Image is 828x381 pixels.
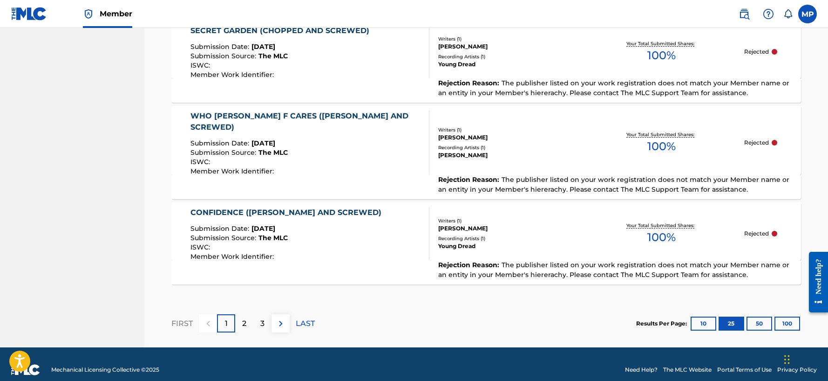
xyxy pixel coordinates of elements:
p: LAST [296,318,315,329]
span: 100 % [647,229,676,246]
span: The MLC [258,52,288,60]
span: ISWC : [190,158,212,166]
span: Member Work Identifier : [190,70,276,79]
a: Public Search [735,5,753,23]
div: [PERSON_NAME] [438,224,579,233]
span: Member Work Identifier : [190,167,276,175]
button: 50 [747,317,772,331]
span: The publisher listed on your work registration does not match your Member name or an entity in yo... [438,79,789,97]
p: Your Total Submitted Shares: [626,131,697,138]
img: search [739,8,750,20]
img: Top Rightsholder [83,8,94,20]
button: 10 [691,317,716,331]
div: Recording Artists ( 1 ) [438,144,579,151]
a: CONFIDENCE ([PERSON_NAME] AND SCREWED)Submission Date:[DATE]Submission Source:The MLCISWC:Member ... [171,202,801,284]
div: Writers ( 1 ) [438,126,579,133]
span: The publisher listed on your work registration does not match your Member name or an entity in yo... [438,175,789,194]
p: FIRST [171,318,193,329]
span: The MLC [258,148,288,157]
button: 25 [719,317,744,331]
div: Notifications [783,9,793,19]
p: Your Total Submitted Shares: [626,40,697,47]
div: Recording Artists ( 1 ) [438,235,579,242]
span: Submission Date : [190,42,251,51]
iframe: Chat Widget [781,336,828,381]
span: [DATE] [251,139,275,147]
div: CONFIDENCE ([PERSON_NAME] AND SCREWED) [190,207,386,218]
button: 100 [774,317,800,331]
p: 1 [225,318,228,329]
div: User Menu [798,5,817,23]
span: Submission Source : [190,234,258,242]
span: Submission Date : [190,139,251,147]
a: SECRET GARDEN (CHOPPED AND SCREWED)Submission Date:[DATE]Submission Source:The MLCISWC:Member Wor... [171,21,801,103]
div: Help [759,5,778,23]
p: Rejected [744,229,769,238]
div: Drag [784,346,790,374]
div: [PERSON_NAME] [438,151,579,159]
a: Portal Terms of Use [717,366,772,374]
p: Rejected [744,48,769,56]
img: help [763,8,774,20]
div: WHO [PERSON_NAME] F CARES ([PERSON_NAME] AND SCREWED) [190,111,422,133]
span: Submission Date : [190,224,251,233]
span: Rejection Reason : [438,261,502,269]
span: Mechanical Licensing Collective © 2025 [51,366,159,374]
div: [PERSON_NAME] [438,42,579,51]
span: Submission Source : [190,148,258,157]
a: Need Help? [625,366,658,374]
p: Results Per Page: [636,319,689,328]
span: 100 % [647,47,676,64]
span: 100 % [647,138,676,155]
span: ISWC : [190,61,212,69]
div: SECRET GARDEN (CHOPPED AND SCREWED) [190,25,374,36]
span: The publisher listed on your work registration does not match your Member name or an entity in yo... [438,261,789,279]
span: Member [100,8,132,19]
p: Your Total Submitted Shares: [626,222,697,229]
span: Rejection Reason : [438,175,502,184]
a: The MLC Website [663,366,712,374]
img: logo [11,364,40,375]
div: Writers ( 1 ) [438,217,579,224]
div: Young Dread [438,242,579,250]
div: [PERSON_NAME] [438,133,579,142]
span: [DATE] [251,224,275,233]
div: Young Dread [438,60,579,69]
div: Recording Artists ( 1 ) [438,53,579,60]
img: MLC Logo [11,7,47,21]
p: 3 [260,318,265,329]
span: The MLC [258,234,288,242]
span: ISWC : [190,243,212,251]
span: [DATE] [251,42,275,51]
p: Rejected [744,139,769,147]
a: Privacy Policy [777,366,817,374]
a: WHO [PERSON_NAME] F CARES ([PERSON_NAME] AND SCREWED)Submission Date:[DATE]Submission Source:The ... [171,106,801,199]
span: Rejection Reason : [438,79,502,87]
p: 2 [242,318,246,329]
span: Member Work Identifier : [190,252,276,261]
div: Writers ( 1 ) [438,35,579,42]
span: Submission Source : [190,52,258,60]
img: right [275,318,286,329]
iframe: Resource Center [802,244,828,319]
